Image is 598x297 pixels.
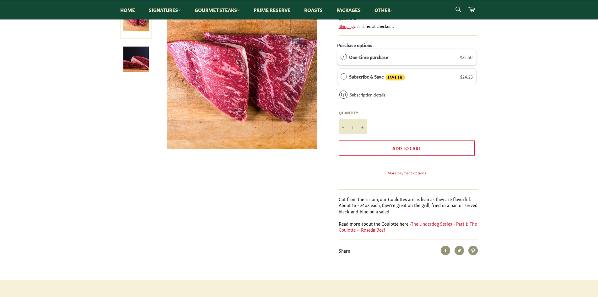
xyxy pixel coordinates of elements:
[339,23,354,29] a: Shipping
[339,23,478,29] div: calculated at checkout.
[339,220,477,233] a: The Underdog Series - Part 1: The Coulotte – Roseda Beef
[337,42,372,48] label: Purchase options
[460,54,473,60] span: $25.50
[358,119,367,134] button: Increase item quantity by one
[368,0,400,19] a: Other
[188,0,246,19] a: Gourmet Steaks
[350,91,385,97] a: Subscription details
[460,73,473,80] span: $24.23
[298,0,329,19] a: Roasts
[385,74,405,80] span: SAVE 5%
[247,0,297,19] a: Prime Reserve
[339,119,348,134] button: Reduce item quantity by one
[330,0,367,19] a: Packages
[143,0,187,19] a: Signatures
[341,53,347,60] div: One-time purchase
[349,73,405,80] label: Subscribe & Save
[339,221,478,233] p: Read more about the Coulotte here -
[114,0,141,19] a: Home
[339,170,475,175] a: More payment options
[123,47,149,72] img: Coulotte
[339,196,478,214] p: Cut from the sirloin, our Coulottes are as lean as they are flavorful. About 16 - 24oz each, they...
[341,73,347,80] div: Subscribe & Save
[339,247,350,254] span: Share
[339,140,475,156] button: Add to Cart
[339,110,367,115] label: Quantity
[392,145,421,151] span: Add to Cart
[349,53,388,60] label: One-time purchase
